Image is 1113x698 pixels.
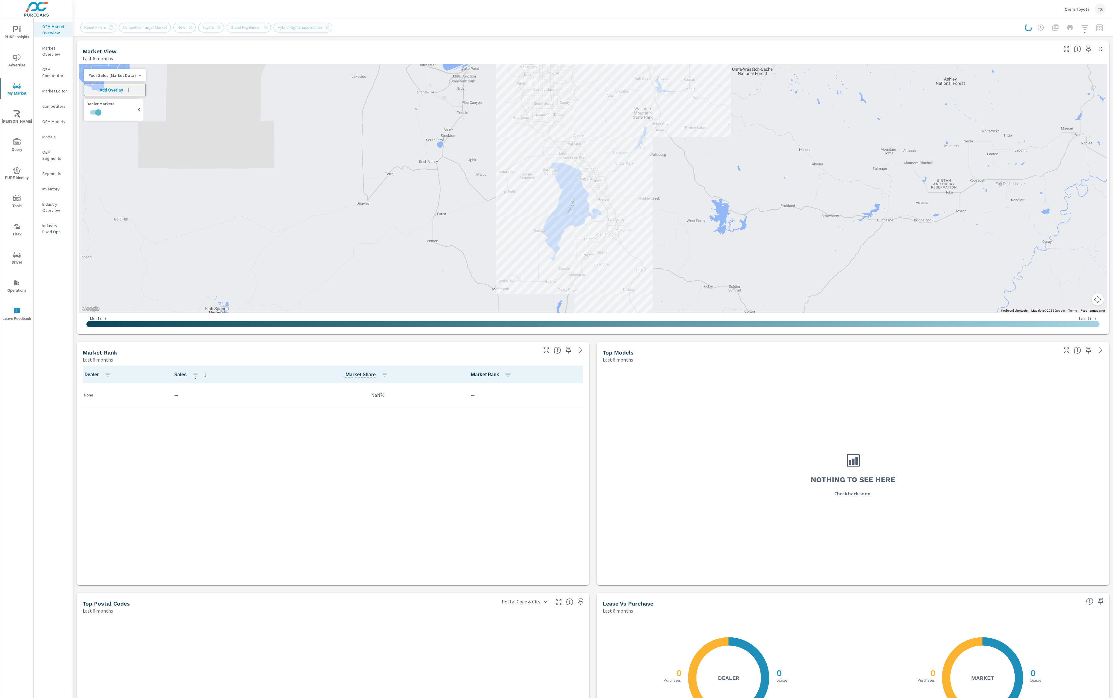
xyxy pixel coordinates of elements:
p: Last 6 months [83,356,113,363]
p: — [174,391,265,399]
p: Orem Toyota [1065,6,1090,12]
p: Last 6 months [83,607,113,614]
span: My Market [2,82,32,97]
p: OEM Market Overview [42,24,68,36]
span: PURE Insights [2,26,32,41]
button: Make Fullscreen [1062,345,1071,355]
div: Market Editor [34,86,73,96]
button: Make Fullscreen [554,597,564,607]
div: Industry Fixed Ops [34,221,73,236]
img: Google [81,305,101,313]
h2: 0 [675,668,682,678]
div: Models [34,132,73,141]
p: OEM Segments [42,149,68,161]
div: OEM Market Overview [34,22,73,37]
p: Leases [775,678,788,682]
p: Most ( — ) [90,316,106,321]
button: Make Fullscreen [541,345,551,355]
h5: Market [971,674,994,681]
span: Save this to your personalized report [576,597,586,607]
span: Find the biggest opportunities in your market for your inventory. Understand by postal code where... [1074,45,1081,53]
div: Competitors [34,102,73,111]
span: Leave Feedback [2,307,32,322]
p: — [471,391,582,399]
span: Save this to your personalized report [1084,44,1093,54]
span: Save this to your personalized report [1096,596,1106,606]
span: Save this to your personalized report [564,345,573,355]
p: Industry Fixed Ops [42,223,68,235]
span: Market Share [345,371,391,378]
div: Segments [34,169,73,178]
div: TS [1095,4,1106,15]
button: Add Overlay [84,84,146,96]
button: Keyboard shortcuts [1001,309,1028,313]
p: Last 6 months [603,607,633,614]
p: Purchases [916,678,936,682]
h2: 0 [929,668,936,678]
div: nav menu [0,18,33,328]
div: Your Sales (Market Data) [84,73,141,78]
p: Last 6 months [83,55,113,62]
h5: Top Models [603,349,634,356]
span: [PERSON_NAME] [2,110,32,125]
span: Driver [2,251,32,266]
span: Top Postal Codes shows you how you rank, in terms of sales, to other dealerships in your market. ... [566,598,573,606]
p: Market Editor [42,88,68,94]
span: Operations [2,279,32,294]
span: Map data ©2025 Google [1031,309,1065,312]
p: None [84,392,164,398]
typography: Dealer Markers [86,101,135,107]
p: Competitors [42,103,68,109]
p: Segments [42,171,68,177]
span: Find the biggest opportunities within your model lineup nationwide. [Source: Market registration ... [1074,347,1081,354]
button: Minimize Widget [1096,44,1106,54]
p: Purchases [662,678,682,682]
a: Open this area in Google Maps (opens a new window) [81,305,101,313]
div: Inventory [34,184,73,193]
span: Sales [174,371,209,378]
p: Models [42,134,68,140]
a: See more details in report [576,345,586,355]
div: OEM Competitors [34,65,73,80]
h5: Market View [83,48,117,54]
h2: 0 [1029,668,1036,678]
p: Industry Overview [42,201,68,213]
span: Understand how shoppers are deciding to purchase vehicles. Sales data is based off market registr... [1086,598,1093,605]
div: Market Overview [34,43,73,59]
span: Tools [2,195,32,210]
p: Market Overview [42,45,68,57]
a: Report a map error [1081,309,1105,312]
h3: Nothing to see here [811,475,895,485]
h5: Lease vs Purchase [603,600,653,607]
p: Last 6 months [603,356,633,363]
p: Least ( — ) [1079,316,1096,321]
span: Market Rank shows you how you rank, in terms of sales, to other dealerships in your market. “Mark... [554,347,561,354]
span: Add Overlay [87,87,143,93]
p: Your Sales (Market Data) [89,73,136,78]
a: See more details in report [1096,345,1106,355]
div: Postal Code & City [498,596,551,607]
p: OEM Models [42,118,68,125]
div: Industry Overview [34,200,73,215]
span: Save this to your personalized report [1084,345,1093,355]
p: Check back soon! [834,490,872,497]
p: Leases [1029,678,1042,682]
p: OEM Competitors [42,66,68,79]
p: NaN% [371,391,385,399]
span: Query [2,138,32,153]
span: PURE Identity [2,167,32,182]
div: OEM Segments [34,148,73,163]
h2: 0 [775,668,782,678]
span: Dealer Sales / Total Market Sales. [Market = within dealer PMA (or 60 miles if no PMA is defined)... [345,371,376,378]
span: Market Rank [471,371,514,378]
span: Tier2 [2,223,32,238]
a: Terms [1068,309,1077,312]
button: Map camera controls [1092,293,1104,306]
span: Dealer [85,371,114,378]
div: OEM Models [34,117,73,126]
span: Advertise [2,54,32,69]
h5: Dealer [718,674,739,681]
h5: Market Rank [83,349,117,356]
p: Inventory [42,186,68,192]
h5: Top Postal Codes [83,600,130,607]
